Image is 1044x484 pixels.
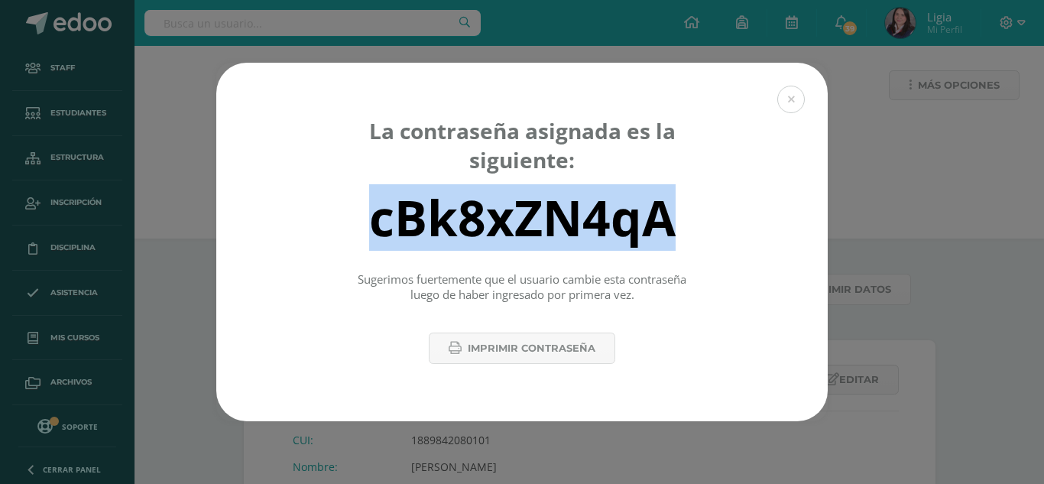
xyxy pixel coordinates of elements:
button: Imprimir contraseña [429,333,615,364]
span: Imprimir contraseña [468,334,595,362]
p: Sugerimos fuertemente que el usuario cambie esta contraseña luego de haber ingresado por primera ... [353,272,692,302]
div: cBk8xZN4qA [369,184,676,251]
div: La contraseña asignada es la siguiente: [353,116,692,174]
button: Close (Esc) [777,86,805,113]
